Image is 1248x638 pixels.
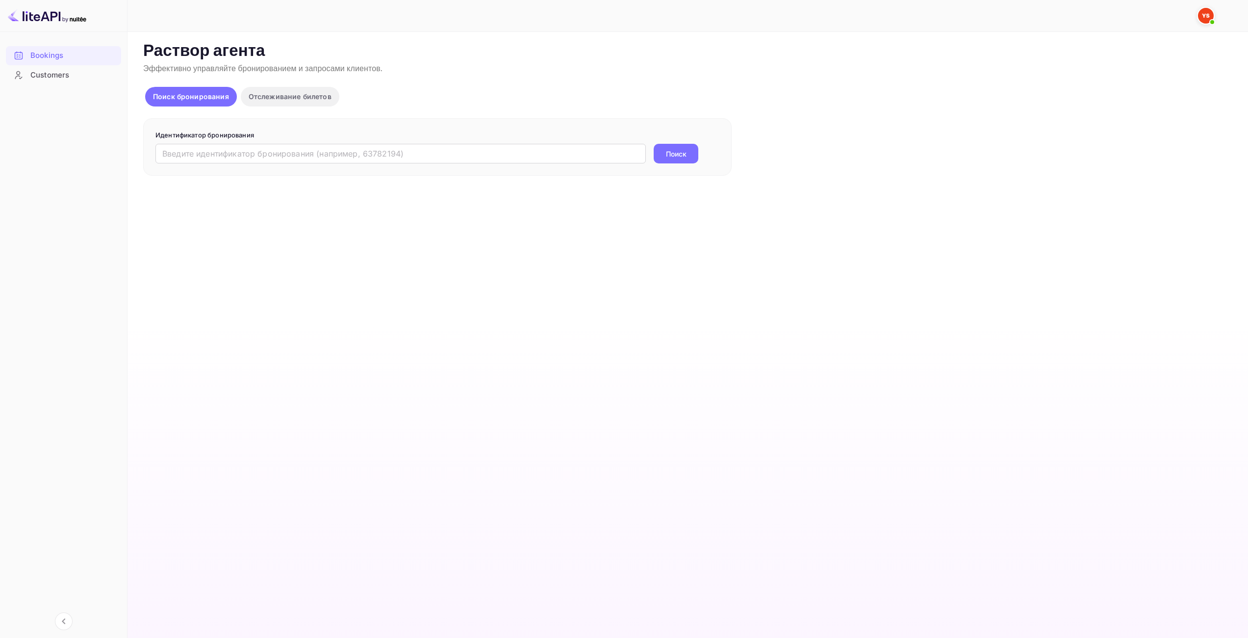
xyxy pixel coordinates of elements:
ya-tr-span: Идентификатор бронирования [155,131,254,139]
div: Customers [30,70,116,81]
div: Bookings [30,50,116,61]
ya-tr-span: Эффективно управляйте бронированием и запросами клиентов. [143,64,382,74]
ya-tr-span: Поиск [666,149,687,159]
a: Customers [6,66,121,84]
a: Bookings [6,46,121,64]
div: Customers [6,66,121,85]
ya-tr-span: Поиск бронирования [153,92,229,101]
ya-tr-span: Раствор агента [143,41,265,62]
button: Поиск [654,144,698,163]
ya-tr-span: Отслеживание билетов [249,92,331,101]
img: Yandex Support [1198,8,1214,24]
div: Bookings [6,46,121,65]
img: Логотип LiteAPI [8,8,86,24]
input: Введите идентификатор бронирования (например, 63782194) [155,144,646,163]
button: Свернуть навигацию [55,612,73,630]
